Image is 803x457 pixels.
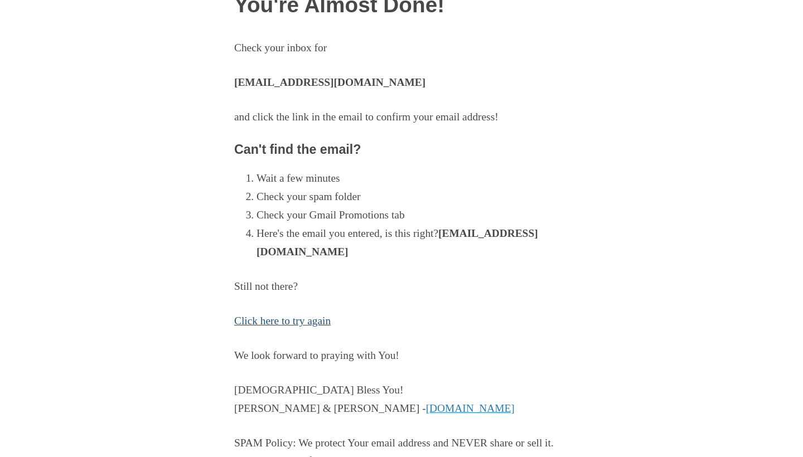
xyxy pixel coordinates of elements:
strong: [EMAIL_ADDRESS][DOMAIN_NAME] [234,76,425,88]
li: Wait a few minutes [257,169,569,188]
p: and click the link in the email to confirm your email address! [234,108,569,127]
strong: [EMAIL_ADDRESS][DOMAIN_NAME] [257,227,538,257]
li: Check your spam folder [257,188,569,206]
a: [DOMAIN_NAME] [426,402,515,414]
li: Check your Gmail Promotions tab [257,206,569,225]
h3: Can't find the email? [234,143,569,157]
p: We look forward to praying with You! [234,347,569,365]
p: Still not there? [234,278,569,296]
a: Click here to try again [234,315,331,327]
p: [DEMOGRAPHIC_DATA] Bless You! [PERSON_NAME] & [PERSON_NAME] - [234,381,569,418]
li: Here's the email you entered, is this right? [257,225,569,261]
p: Check your inbox for [234,39,569,57]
